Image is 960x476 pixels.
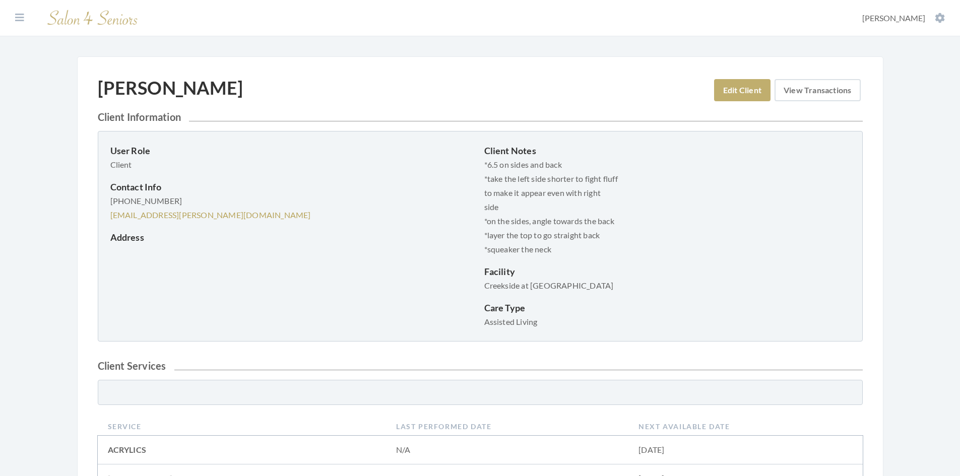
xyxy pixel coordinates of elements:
[110,196,182,206] span: [PHONE_NUMBER]
[484,144,850,158] p: Client Notes
[386,436,628,464] td: N/A
[862,13,925,23] span: [PERSON_NAME]
[484,315,850,329] p: Assisted Living
[42,6,143,30] img: Salon 4 Seniors
[484,264,850,279] p: Facility
[98,360,863,372] h2: Client Services
[484,279,850,293] p: Creekside at [GEOGRAPHIC_DATA]
[628,436,862,464] td: [DATE]
[484,158,850,256] p: *6.5 on sides and back *take the left side shorter to fight fluff to make it appear even with rig...
[110,144,476,158] p: User Role
[859,13,948,24] button: [PERSON_NAME]
[110,210,311,220] a: [EMAIL_ADDRESS][PERSON_NAME][DOMAIN_NAME]
[98,417,387,436] th: Service
[98,436,387,464] td: ACRYLICS
[775,79,860,101] a: View Transactions
[110,158,476,172] p: Client
[98,111,863,123] h2: Client Information
[484,301,850,315] p: Care Type
[628,417,862,436] th: Next Available Date
[714,79,771,101] a: Edit Client
[98,77,243,99] h1: [PERSON_NAME]
[110,180,476,194] p: Contact Info
[110,230,476,244] p: Address
[386,417,628,436] th: Last Performed Date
